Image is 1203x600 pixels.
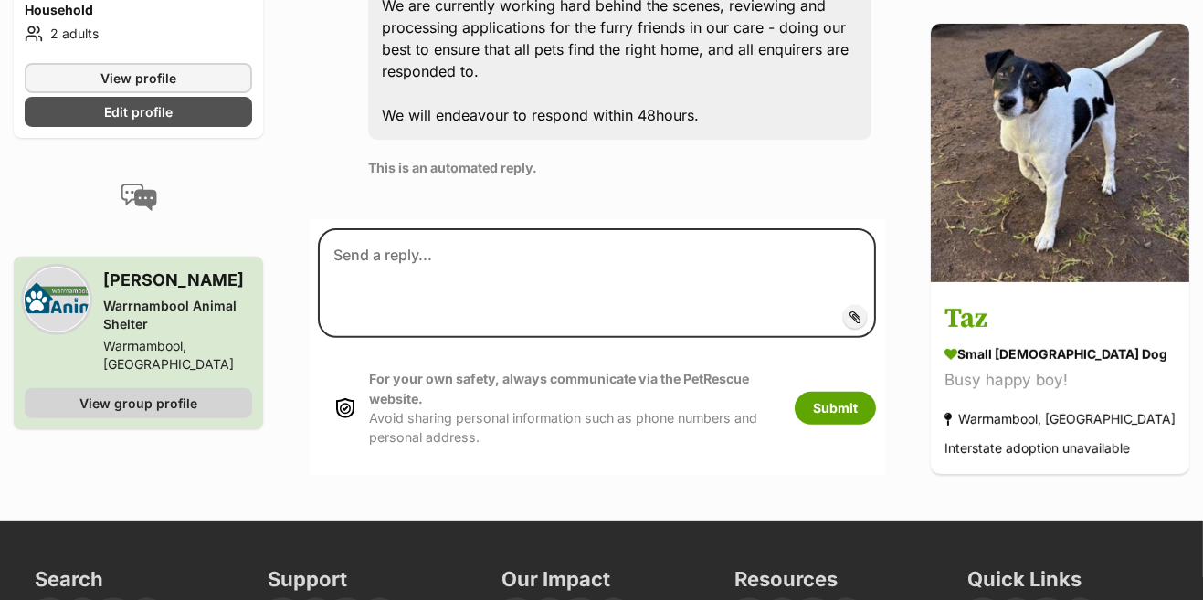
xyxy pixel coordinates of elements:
[25,23,252,45] li: 2 adults
[25,388,252,418] a: View group profile
[944,345,1176,364] div: small [DEMOGRAPHIC_DATA] Dog
[25,63,252,93] a: View profile
[25,268,89,332] img: Warrnambool Animal Shelter profile pic
[944,407,1176,432] div: Warrnambool, [GEOGRAPHIC_DATA]
[103,297,252,333] div: Warrnambool Animal Shelter
[25,1,252,19] h4: Household
[369,371,749,405] strong: For your own safety, always communicate via the PetRescue website.
[104,102,173,121] span: Edit profile
[103,337,252,374] div: Warrnambool, [GEOGRAPHIC_DATA]
[944,441,1130,457] span: Interstate adoption unavailable
[369,369,776,447] p: Avoid sharing personal information such as phone numbers and personal address.
[795,392,876,425] button: Submit
[368,158,871,177] p: This is an automated reply.
[100,68,176,88] span: View profile
[25,97,252,127] a: Edit profile
[79,394,197,413] span: View group profile
[931,24,1189,282] img: Taz
[121,184,157,211] img: conversation-icon-4a6f8262b818ee0b60e3300018af0b2d0b884aa5de6e9bcb8d3d4eeb1a70a7c4.svg
[944,300,1176,341] h3: Taz
[103,268,252,293] h3: [PERSON_NAME]
[944,369,1176,394] div: Busy happy boy!
[931,286,1189,475] a: Taz small [DEMOGRAPHIC_DATA] Dog Busy happy boy! Warrnambool, [GEOGRAPHIC_DATA] Interstate adopti...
